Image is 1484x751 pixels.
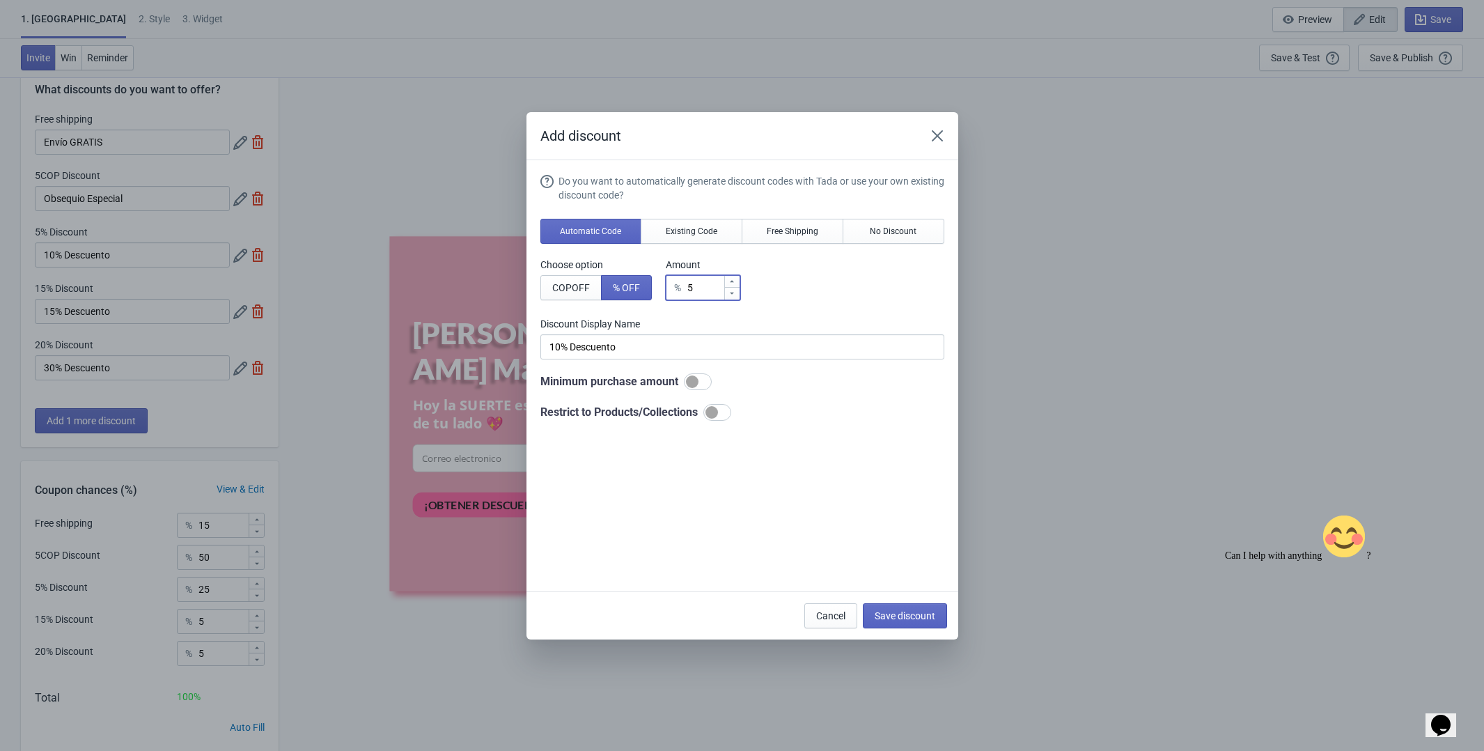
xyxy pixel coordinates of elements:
button: Existing Code [641,219,742,244]
span: COP OFF [552,282,590,293]
span: No Discount [870,226,916,237]
div: % [674,279,681,296]
span: Free Shipping [767,226,818,237]
iframe: chat widget [1219,509,1470,688]
iframe: chat widget [1426,695,1470,737]
button: % OFF [601,275,652,300]
button: Save discount [863,603,947,628]
button: Cancel [804,603,857,628]
div: Minimum purchase amount [540,373,944,390]
span: Save discount [875,610,935,621]
button: No Discount [843,219,944,244]
label: Choose option [540,258,652,272]
label: Amount [666,258,740,272]
button: COPOFF [540,275,602,300]
span: % OFF [613,282,640,293]
span: Automatic Code [560,226,621,237]
span: Cancel [816,610,845,621]
button: Automatic Code [540,219,642,244]
img: :blush: [102,6,147,50]
div: Do you want to automatically generate discount codes with Tada or use your own existing discount ... [559,174,944,202]
button: Close [925,123,950,148]
span: Existing Code [666,226,717,237]
button: Free Shipping [742,219,843,244]
label: Discount Display Name [540,317,944,331]
div: Restrict to Products/Collections [540,404,944,421]
h2: Add discount [540,126,911,146]
div: Can I help with anything😊? [6,6,256,53]
span: Can I help with anything ? [6,42,151,52]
